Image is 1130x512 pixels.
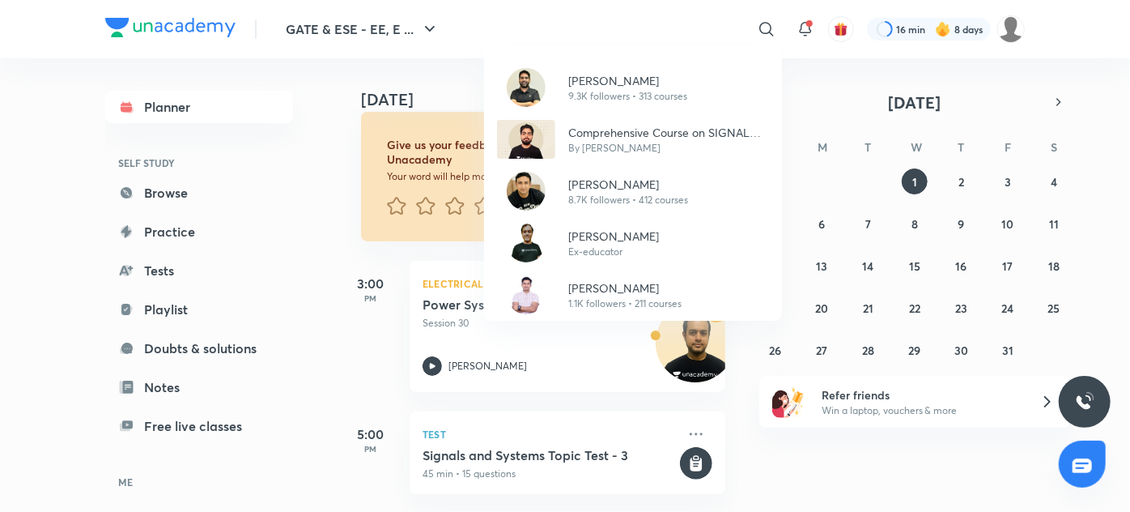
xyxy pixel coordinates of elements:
p: 9.3K followers • 313 courses [568,89,687,104]
a: Avatar[PERSON_NAME]9.3K followers • 313 courses [484,62,782,113]
img: ttu [1075,392,1094,412]
img: Avatar [497,120,555,159]
img: Avatar [507,275,546,314]
a: Avatar[PERSON_NAME]8.7K followers • 412 courses [484,165,782,217]
p: 8.7K followers • 412 courses [568,193,688,207]
a: Avatar[PERSON_NAME]1.1K followers • 211 courses [484,269,782,321]
p: By [PERSON_NAME] [568,141,769,156]
img: Avatar [507,172,546,211]
a: Avatar[PERSON_NAME]Ex-educator [484,217,782,269]
p: Comprehensive Course on SIGNAL SYSTEM ECE/EE/IN [568,124,769,141]
a: AvatarComprehensive Course on SIGNAL SYSTEM ECE/EE/INBy [PERSON_NAME] [484,113,782,165]
p: [PERSON_NAME] [568,279,682,297]
p: 1.1K followers • 211 courses [568,297,682,311]
p: [PERSON_NAME] [568,176,688,193]
p: [PERSON_NAME] [568,72,687,89]
p: [PERSON_NAME] [568,228,659,245]
img: Avatar [507,68,546,107]
img: Avatar [507,224,546,262]
p: Ex-educator [568,245,659,259]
